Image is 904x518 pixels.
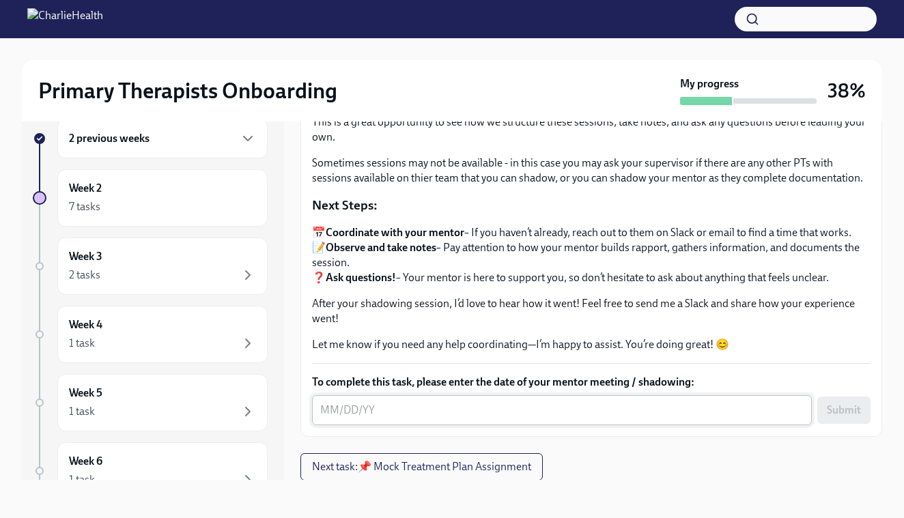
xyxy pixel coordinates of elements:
[27,8,103,30] img: CharlieHealth
[57,119,268,158] div: 2 previous weeks
[33,442,268,500] a: Week 61 task
[69,317,102,332] h6: Week 4
[326,241,436,254] strong: Observe and take notes
[312,296,871,326] p: After your shadowing session, I’d love to hear how it went! Feel free to send me a Slack and shar...
[828,78,866,103] h3: 38%
[312,375,871,390] label: To complete this task, please enter the date of your mentor meeting / shadowing:
[69,199,100,214] div: 7 tasks
[69,131,150,146] h6: 2 previous weeks
[312,100,871,145] p: As part of your onboarding, you are able to request to shadow an session with your mentor! This i...
[312,460,531,474] span: Next task : 📌 Mock Treatment Plan Assignment
[33,374,268,431] a: Week 51 task
[33,238,268,295] a: Week 32 tasks
[326,226,464,239] strong: Coordinate with your mentor
[33,169,268,227] a: Week 27 tasks
[69,472,95,487] div: 1 task
[312,156,871,186] p: Sometimes sessions may not be available - in this case you may ask your supervisor if there are a...
[312,337,871,352] p: Let me know if you need any help coordinating—I’m happy to assist. You’re doing great! 😊
[312,197,871,214] p: Next Steps:
[69,454,102,469] h6: Week 6
[680,76,739,91] strong: My progress
[326,271,396,284] strong: Ask questions!
[33,306,268,363] a: Week 41 task
[69,404,95,419] div: 1 task
[69,249,102,264] h6: Week 3
[38,77,337,104] h2: Primary Therapists Onboarding
[300,453,543,480] button: Next task:📌 Mock Treatment Plan Assignment
[69,336,95,351] div: 1 task
[69,268,100,283] div: 2 tasks
[312,225,871,285] p: 📅 – If you haven’t already, reach out to them on Slack or email to find a time that works. 📝 – Pa...
[69,386,102,401] h6: Week 5
[69,181,102,196] h6: Week 2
